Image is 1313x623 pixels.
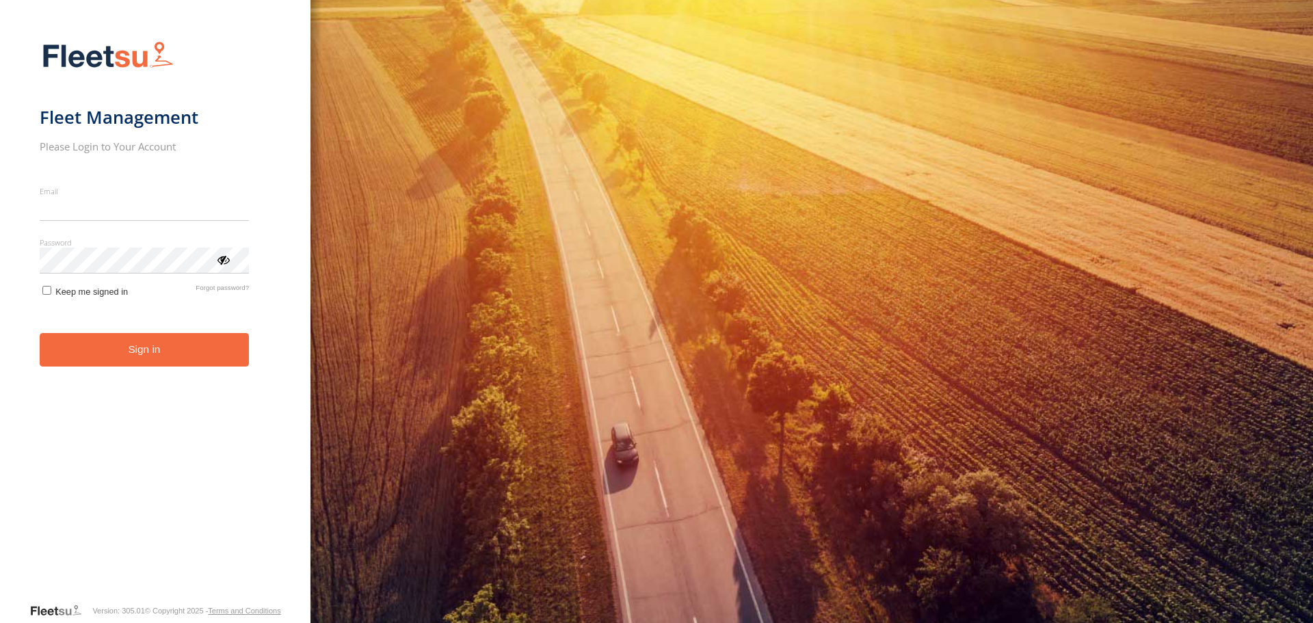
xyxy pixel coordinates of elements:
input: Keep me signed in [42,286,51,295]
a: Forgot password? [196,284,249,297]
a: Terms and Conditions [208,607,280,615]
div: ViewPassword [216,252,230,266]
button: Sign in [40,333,250,367]
div: © Copyright 2025 - [145,607,281,615]
h1: Fleet Management [40,106,250,129]
label: Email [40,186,250,196]
div: Version: 305.01 [92,607,144,615]
form: main [40,33,271,602]
label: Password [40,237,250,248]
h2: Please Login to Your Account [40,140,250,153]
img: Fleetsu [40,38,176,73]
a: Visit our Website [29,604,92,618]
span: Keep me signed in [55,287,128,297]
